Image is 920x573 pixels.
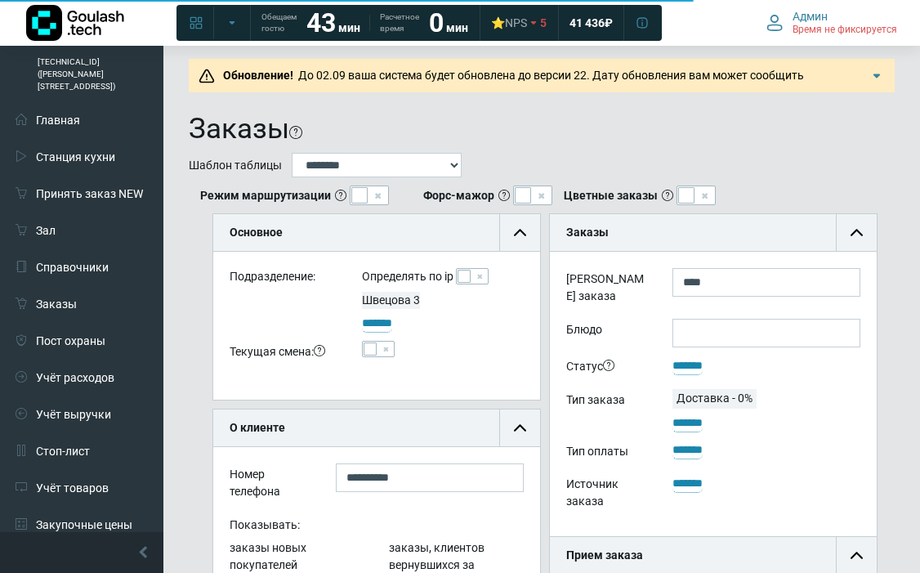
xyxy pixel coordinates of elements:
img: collapse [851,549,863,562]
strong: 43 [306,7,336,38]
span: NPS [505,16,527,29]
span: ₽ [605,16,613,30]
img: Предупреждение [199,68,215,84]
label: Определять по ip [362,268,453,285]
span: Обещаем гостю [261,11,297,34]
img: Логотип компании Goulash.tech [26,5,124,41]
label: Блюдо [554,319,660,347]
h1: Заказы [189,112,289,146]
div: ⭐ [491,16,527,30]
b: Цветные заказы [564,187,658,204]
b: Обновление! [223,69,293,82]
span: Швецова 3 [362,293,420,307]
a: ⭐NPS 5 [481,8,556,38]
b: Основное [230,226,283,239]
div: Показывать: [217,514,536,539]
img: collapse [514,422,526,434]
div: Тип заказа [554,389,660,432]
img: collapse [851,226,863,239]
span: 41 436 [569,16,605,30]
b: Форс-мажор [423,187,494,204]
span: Админ [793,9,828,24]
div: Текущая смена: [217,341,350,366]
span: Расчетное время [380,11,419,34]
div: Номер телефона [217,463,324,506]
a: Обещаем гостю 43 мин Расчетное время 0 мин [252,8,478,38]
b: Заказы [566,226,609,239]
div: Источник заказа [554,473,660,516]
b: Режим маршрутизации [200,187,331,204]
label: Шаблон таблицы [189,157,282,174]
span: Доставка - 0% [672,392,757,405]
div: Тип оплаты [554,440,660,465]
img: Подробнее [869,68,885,84]
b: О клиенте [230,421,285,434]
span: До 02.09 ваша система будет обновлена до версии 22. Дату обновления вам может сообщить поддержка.... [218,69,804,99]
span: 5 [540,16,547,30]
a: 41 436 ₽ [560,8,623,38]
img: collapse [514,226,526,239]
strong: 0 [429,7,444,38]
b: Прием заказа [566,548,643,562]
div: Подразделение: [217,268,350,292]
span: мин [446,21,468,34]
span: Время не фиксируется [793,24,897,37]
div: Статус [554,356,660,381]
label: [PERSON_NAME] заказа [554,268,660,311]
span: мин [338,21,360,34]
button: Админ Время не фиксируется [757,6,907,40]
